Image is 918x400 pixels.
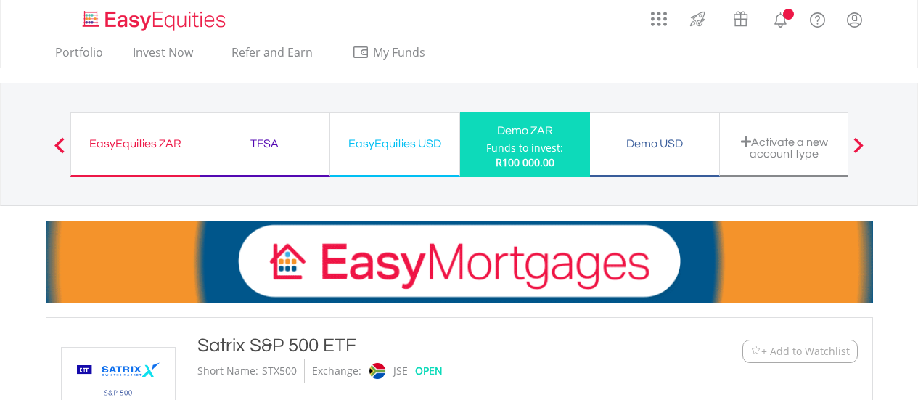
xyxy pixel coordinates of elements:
div: STX500 [262,359,297,383]
img: Watchlist [750,346,761,356]
div: Exchange: [312,359,361,383]
div: JSE [393,359,408,383]
a: Portfolio [49,45,109,68]
img: grid-menu-icon.svg [651,11,667,27]
div: TFSA [209,134,321,154]
span: R100 000.00 [496,155,554,169]
img: vouchers-v2.svg [729,7,753,30]
div: OPEN [415,359,443,383]
div: Funds to invest: [486,141,563,155]
a: Home page [77,4,231,33]
img: EasyMortage Promotion Banner [46,221,873,303]
a: Vouchers [719,4,762,30]
a: AppsGrid [642,4,676,27]
span: + Add to Watchlist [761,344,850,359]
div: Activate a new account type [729,136,840,160]
a: My Profile [836,4,873,36]
div: Demo ZAR [469,121,581,141]
img: thrive-v2.svg [686,7,710,30]
span: My Funds [352,43,447,62]
span: Refer and Earn [231,44,313,60]
a: FAQ's and Support [799,4,836,33]
div: Short Name: [197,359,258,383]
div: EasyEquities USD [339,134,451,154]
a: Notifications [762,4,799,33]
a: Invest Now [127,45,199,68]
img: EasyEquities_Logo.png [80,9,231,33]
div: EasyEquities ZAR [80,134,191,154]
img: jse.png [369,363,385,379]
button: Watchlist + Add to Watchlist [742,340,858,363]
a: Refer and Earn [217,45,328,68]
div: Demo USD [599,134,710,154]
div: Satrix S&P 500 ETF [197,332,653,359]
